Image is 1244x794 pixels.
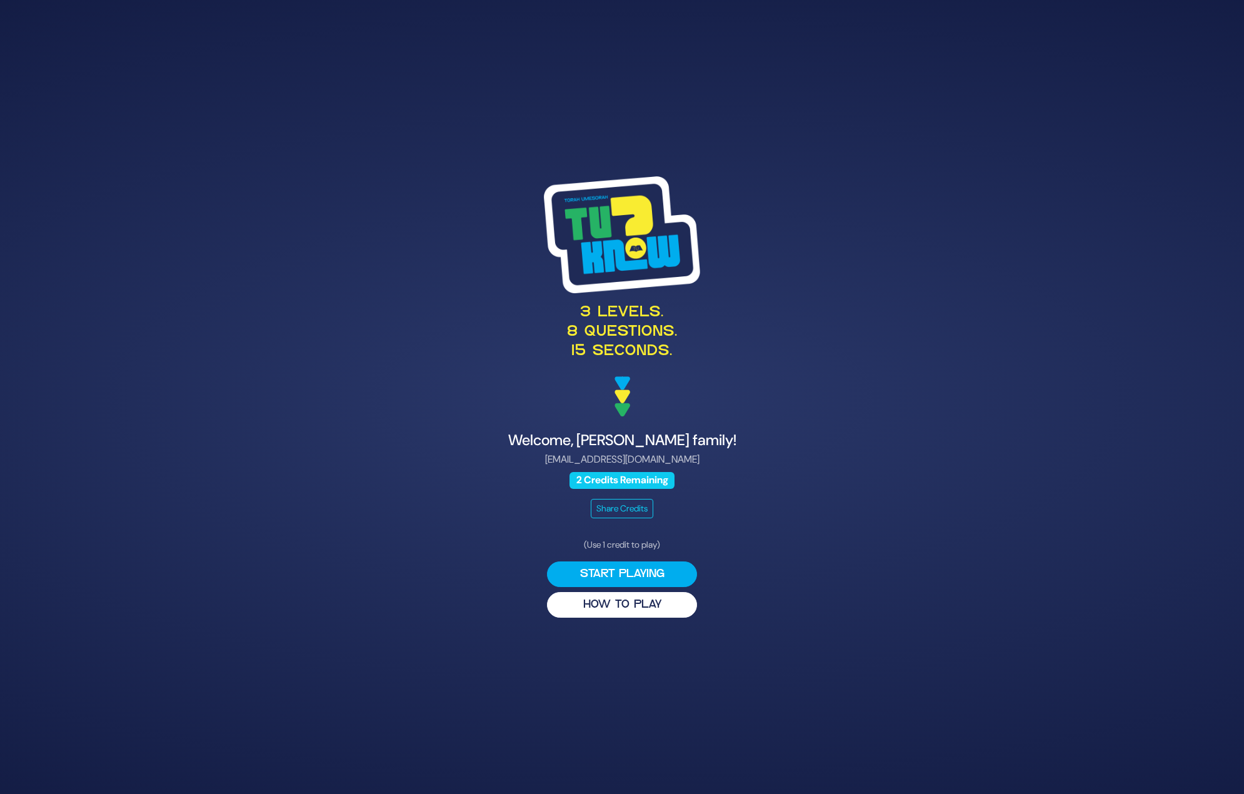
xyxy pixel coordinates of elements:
span: 2 Credits Remaining [569,472,675,489]
button: HOW TO PLAY [547,592,697,618]
button: Share Credits [591,499,653,518]
p: 3 levels. 8 questions. 15 seconds. [317,303,927,362]
button: Start Playing [547,561,697,587]
img: Tournament Logo [544,176,700,293]
img: decoration arrows [614,376,630,416]
h4: Welcome, [PERSON_NAME] family! [317,431,927,450]
p: [EMAIL_ADDRESS][DOMAIN_NAME] [317,452,927,467]
p: (Use 1 credit to play) [547,538,697,551]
